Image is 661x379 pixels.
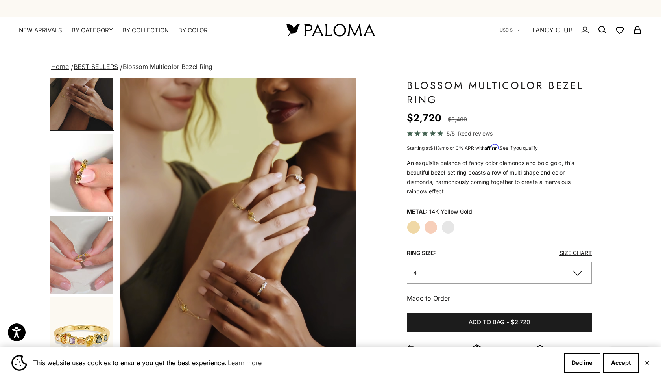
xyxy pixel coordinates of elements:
compare-at-price: $3,400 [448,115,467,124]
sale-price: $2,720 [407,110,441,126]
h1: Blossom Multicolor Bezel Ring [407,78,592,107]
a: See if you qualify - Learn more about Affirm Financing (opens in modal) [500,145,538,151]
button: Add to bag-$2,720 [407,313,592,332]
span: Starting at /mo or 0% APR with . [407,145,538,151]
span: USD $ [500,26,513,33]
span: Blossom Multicolor Bezel Ring [123,63,212,71]
nav: breadcrumbs [50,61,611,72]
legend: Metal: [407,206,428,217]
img: #YellowGold #RoseGold #WhiteGold [50,216,113,294]
summary: By Collection [122,26,169,34]
a: BEST SELLERS [74,63,118,71]
div: Item 6 of 16 [120,78,356,371]
span: 4 [413,269,417,276]
a: Size Chart [559,249,592,256]
summary: By Category [72,26,113,34]
span: Read reviews [458,129,493,138]
a: NEW ARRIVALS [19,26,62,34]
button: Go to item 8 [50,215,114,294]
nav: Secondary navigation [500,17,642,43]
img: Cookie banner [11,355,27,371]
a: FANCY CLUB [532,25,572,35]
img: #YellowGold #RoseGold #WhiteGold [50,52,113,130]
a: Home [51,63,69,71]
button: Accept [603,353,639,373]
span: $2,720 [511,318,530,327]
button: USD $ [500,26,521,33]
span: $118 [430,145,440,151]
button: Decline [564,353,600,373]
p: An exquisite balance of fancy color diamonds and bold gold, this beautiful bezel-set ring boasts ... [407,158,592,196]
p: 180 Days Warranty [547,345,592,353]
nav: Primary navigation [19,26,268,34]
span: Affirm [485,144,499,150]
img: #YellowGold #RoseGold [50,134,113,212]
span: This website uses cookies to ensure you get the best experience. [33,357,558,369]
button: Go to item 6 [50,51,114,131]
video: #YellowGold #RoseGold #WhiteGold [120,78,356,371]
a: Learn more [227,357,263,369]
span: 5/5 [447,129,455,138]
a: 5/5 Read reviews [407,129,592,138]
button: Go to item 7 [50,133,114,212]
img: #YellowGold [50,297,113,375]
p: Made to Order [407,293,592,303]
p: 30 Days Return [417,345,454,353]
button: Go to item 9 [50,296,114,375]
p: Free Shipping [482,345,515,353]
variant-option-value: 14K Yellow Gold [429,206,472,217]
button: 4 [407,262,592,284]
span: Add to bag [469,318,504,327]
button: Close [644,360,650,365]
legend: Ring Size: [407,247,436,259]
summary: By Color [178,26,208,34]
